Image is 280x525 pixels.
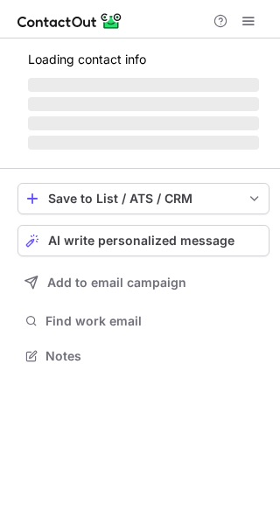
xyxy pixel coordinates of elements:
p: Loading contact info [28,52,259,66]
span: ‌ [28,136,259,150]
div: Save to List / ATS / CRM [48,192,239,206]
span: Add to email campaign [47,276,186,290]
span: Notes [45,348,262,364]
button: AI write personalized message [17,225,269,256]
span: AI write personalized message [48,234,234,248]
button: Find work email [17,309,269,333]
img: ContactOut v5.3.10 [17,10,122,31]
span: ‌ [28,116,259,130]
button: save-profile-one-click [17,183,269,214]
span: Find work email [45,313,262,329]
span: ‌ [28,97,259,111]
span: ‌ [28,78,259,92]
button: Add to email campaign [17,267,269,298]
button: Notes [17,344,269,368]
